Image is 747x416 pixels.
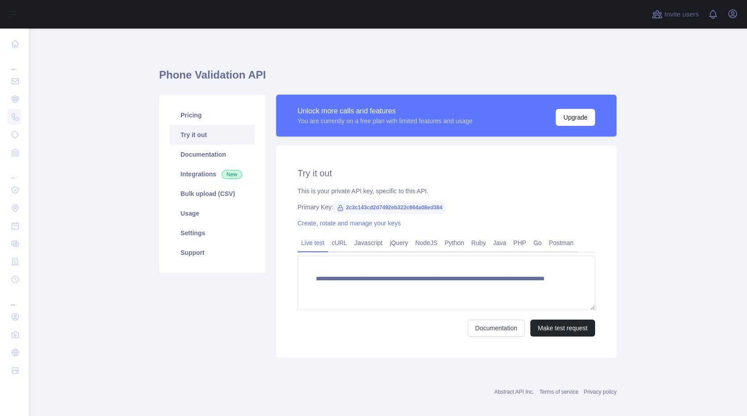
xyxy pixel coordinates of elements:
a: Pricing [170,105,255,125]
div: You are currently on a free plan with limited features and usage [298,116,473,125]
button: Invite users [650,7,701,21]
a: Go [530,236,546,250]
a: NodeJS [411,236,441,250]
a: Javascript [351,236,386,250]
div: ... [7,54,21,71]
a: Settings [170,223,255,243]
a: Python [441,236,468,250]
a: Support [170,243,255,262]
a: PHP [510,236,530,250]
a: jQuery [386,236,411,250]
a: cURL [328,236,351,250]
a: Privacy policy [584,389,617,395]
a: Documentation [170,145,255,164]
a: Documentation [468,320,525,337]
h2: Try it out [298,167,595,179]
a: Integrations New [170,164,255,184]
a: Terms of service [539,389,578,395]
h1: Phone Validation API [159,68,617,89]
span: 2c3c143cd2d7492eb322c664a08ed384 [333,201,446,214]
div: Unlock more calls and features [298,106,473,116]
a: Live test [298,236,328,250]
button: Make test request [530,320,595,337]
a: Java [490,236,510,250]
a: Create, rotate and manage your keys [298,220,401,227]
a: Ruby [468,236,490,250]
a: Usage [170,204,255,223]
div: ... [7,162,21,180]
a: Postman [546,236,577,250]
a: Bulk upload (CSV) [170,184,255,204]
div: This is your private API key, specific to this API. [298,187,595,196]
a: Try it out [170,125,255,145]
button: Upgrade [556,109,595,126]
div: ... [7,289,21,307]
span: Invite users [664,9,699,20]
a: Abstract API Inc. [495,389,534,395]
span: New [222,170,242,179]
div: Primary Key: [298,203,595,212]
